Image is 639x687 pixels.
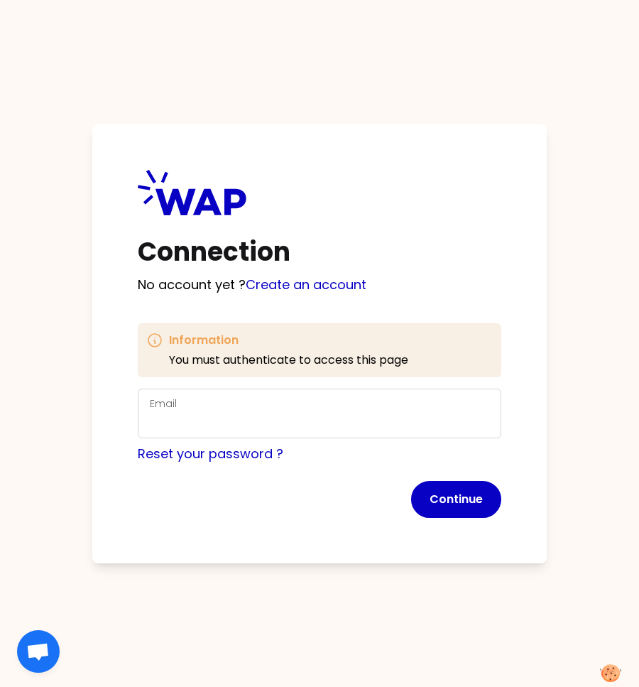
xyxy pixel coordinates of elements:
a: Create an account [246,276,366,293]
p: You must authenticate to access this page [169,352,408,369]
a: Reset your password ? [138,445,283,462]
h1: Connection [138,238,501,266]
button: Continue [411,481,501,518]
p: No account yet ? [138,275,501,295]
h3: Information [169,332,408,349]
div: Ouvrir le chat [17,630,60,673]
label: Email [150,396,177,411]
